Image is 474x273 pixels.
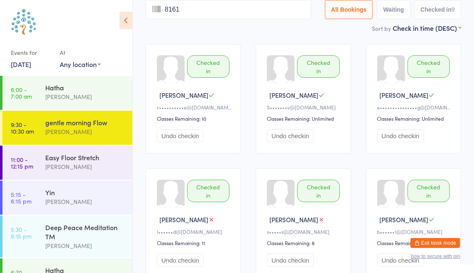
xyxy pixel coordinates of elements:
[157,239,232,246] div: Classes Remaining: 11
[297,55,340,78] div: Checked in
[11,60,31,69] a: [DATE]
[2,76,132,110] a: 6:00 -7:00 amHatha[PERSON_NAME]
[377,254,424,267] button: Undo checkin
[159,215,208,224] span: [PERSON_NAME]
[187,55,230,78] div: Checked in
[267,104,342,111] div: S•••••••v@[DOMAIN_NAME]
[408,180,450,202] div: Checked in
[11,226,32,239] time: 5:30 - 6:15 pm
[60,46,101,60] div: At
[377,239,452,246] div: Classes Remaining: 11
[380,91,429,99] span: [PERSON_NAME]
[267,254,314,267] button: Undo checkin
[2,111,132,145] a: 9:30 -10:30 amgentle morning Flow[PERSON_NAME]
[2,216,132,258] a: 5:30 -6:15 pmDeep Peace Meditation TM[PERSON_NAME]
[377,115,452,122] div: Classes Remaining: Unlimited
[11,46,51,60] div: Events for
[157,129,204,142] button: Undo checkin
[157,115,232,122] div: Classes Remaining: 10
[45,197,125,206] div: [PERSON_NAME]
[45,83,125,92] div: Hatha
[45,153,125,162] div: Easy Floor Stretch
[45,118,125,127] div: gentle morning Flow
[2,181,132,215] a: 5:15 -6:15 pmYin[PERSON_NAME]
[452,6,455,13] div: 9
[269,215,318,224] span: [PERSON_NAME]
[11,86,32,99] time: 6:00 - 7:00 am
[45,241,125,251] div: [PERSON_NAME]
[377,228,452,235] div: b••••••1@[DOMAIN_NAME]
[45,162,125,171] div: [PERSON_NAME]
[11,156,33,169] time: 11:00 - 12:15 pm
[380,215,429,224] span: [PERSON_NAME]
[372,24,391,32] label: Sort by
[408,55,450,78] div: Checked in
[269,91,318,99] span: [PERSON_NAME]
[45,92,125,102] div: [PERSON_NAME]
[377,129,424,142] button: Undo checkin
[267,228,342,235] div: s•••••s@[DOMAIN_NAME]
[187,180,230,202] div: Checked in
[45,223,125,241] div: Deep Peace Meditation TM
[2,146,132,180] a: 11:00 -12:15 pmEasy Floor Stretch[PERSON_NAME]
[45,188,125,197] div: Yin
[60,60,101,69] div: Any location
[411,253,460,259] button: how to secure with pin
[11,121,34,134] time: 9:30 - 10:30 am
[8,6,39,37] img: Australian School of Meditation & Yoga
[297,180,340,202] div: Checked in
[159,91,208,99] span: [PERSON_NAME]
[267,239,342,246] div: Classes Remaining: 8
[11,191,32,204] time: 5:15 - 6:15 pm
[410,238,460,248] button: Exit kiosk mode
[267,129,314,142] button: Undo checkin
[267,115,342,122] div: Classes Remaining: Unlimited
[45,127,125,136] div: [PERSON_NAME]
[157,228,232,235] div: l••••••d@[DOMAIN_NAME]
[157,254,204,267] button: Undo checkin
[157,104,232,111] div: r••••••••••e@[DOMAIN_NAME]
[377,104,452,111] div: e•••••••••••••••g@[DOMAIN_NAME]
[393,23,461,32] div: Check in time (DESC)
